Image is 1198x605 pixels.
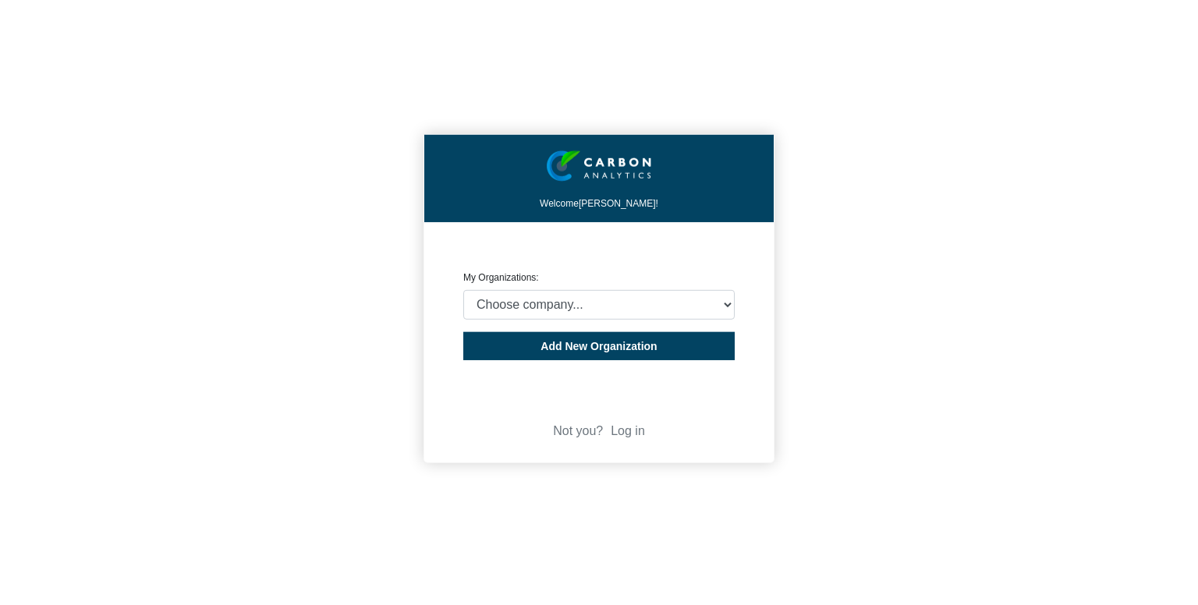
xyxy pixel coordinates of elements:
[553,424,603,437] span: Not you?
[540,198,579,209] span: Welcome
[579,198,658,209] span: [PERSON_NAME]!
[463,332,735,360] button: Add New Organization
[541,340,657,352] span: Add New Organization
[611,424,645,437] a: Log in
[547,150,651,182] img: insight-logo-2.png
[463,272,539,283] label: My Organizations:
[463,246,735,258] p: CREATE ORGANIZATION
